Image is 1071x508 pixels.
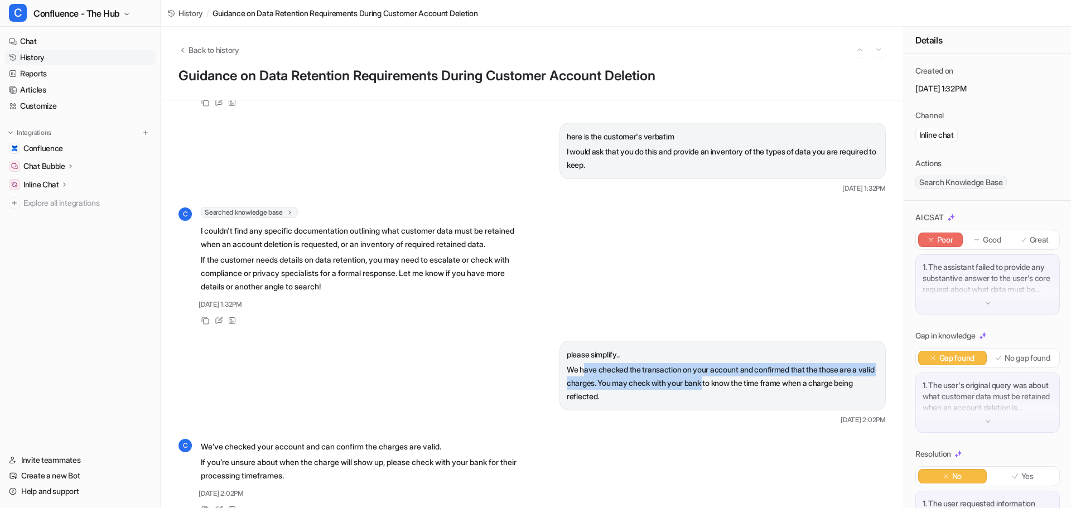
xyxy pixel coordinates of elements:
[23,161,65,172] p: Chat Bubble
[567,145,879,172] p: I would ask that you do this and provide an inventory of the types of data you are required to keep.
[875,45,882,55] img: Next session
[952,471,962,482] p: No
[4,141,156,156] a: ConfluenceConfluence
[199,488,244,499] span: [DATE] 2:02PM
[142,129,149,137] img: menu_add.svg
[9,4,27,22] span: C
[167,7,203,19] a: History
[23,143,63,154] span: Confluence
[178,439,192,452] span: C
[4,195,156,211] a: Explore all integrations
[4,82,156,98] a: Articles
[11,145,18,152] img: Confluence
[178,68,886,84] h1: Guidance on Data Retention Requirements During Customer Account Deletion
[11,163,18,170] img: Chat Bubble
[4,468,156,483] a: Create a new Bot
[915,330,976,341] p: Gap in knowledge
[984,299,992,307] img: down-arrow
[4,483,156,499] a: Help and support
[923,262,1053,295] p: 1. The assistant failed to provide any substantive answer to the user's core request about what d...
[33,6,120,21] span: Confluence - The Hub
[199,299,242,309] span: [DATE] 1:32PM
[904,27,1071,54] div: Details
[178,207,192,221] span: C
[915,65,953,76] p: Created on
[201,224,527,251] p: I couldn't find any specific documentation outlining what customer data must be retained when an ...
[23,179,59,190] p: Inline Chat
[842,183,886,193] span: [DATE] 1:32PM
[178,7,203,19] span: History
[178,44,239,56] button: Back to history
[915,448,951,459] p: Resolution
[201,253,527,293] p: If the customer needs details on data retention, you may need to escalate or check with complianc...
[4,66,156,81] a: Reports
[983,234,1001,245] p: Good
[915,176,1007,189] span: Search Knowledge Base
[871,42,886,57] button: Go to next session
[201,456,527,482] p: If you’re unsure about when the charge will show up, please check with your bank for their proces...
[567,130,879,143] p: here is the customer's verbatim
[17,128,51,137] p: Integrations
[856,45,863,55] img: Previous session
[984,418,992,425] img: down-arrow
[1005,352,1050,364] p: No gap found
[213,7,478,19] span: Guidance on Data Retention Requirements During Customer Account Deletion
[915,83,1060,94] p: [DATE] 1:32PM
[1030,234,1049,245] p: Great
[915,212,944,223] p: AI CSAT
[7,129,15,137] img: expand menu
[4,33,156,49] a: Chat
[23,194,151,212] span: Explore all integrations
[4,98,156,114] a: Customize
[9,197,20,209] img: explore all integrations
[201,207,298,218] span: Searched knowledge base
[4,50,156,65] a: History
[567,348,879,361] p: please simplify..
[189,44,239,56] span: Back to history
[919,129,954,141] p: Inline chat
[915,158,942,169] p: Actions
[1021,471,1034,482] p: Yes
[852,42,867,57] button: Go to previous session
[923,380,1053,413] p: 1. The user's original query was about what customer data must be retained when an account deleti...
[11,181,18,188] img: Inline Chat
[937,234,953,245] p: Poor
[206,7,209,19] span: /
[841,415,886,425] span: [DATE] 2:02PM
[4,452,156,468] a: Invite teammates
[939,352,974,364] p: Gap found
[201,440,527,453] p: We’ve checked your account and can confirm the charges are valid.
[915,110,944,121] p: Channel
[4,127,55,138] button: Integrations
[567,363,879,403] p: We have checked the transaction on your account and confirmed that the those are a valid charges....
